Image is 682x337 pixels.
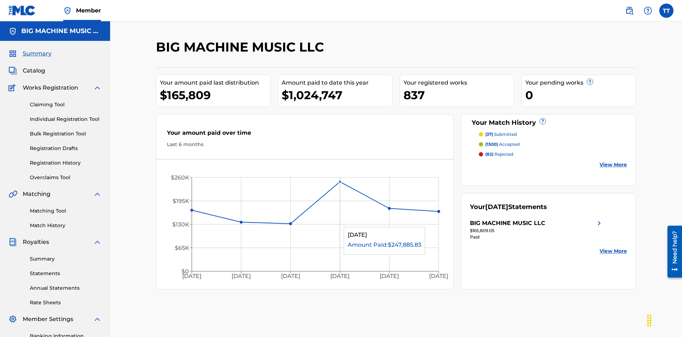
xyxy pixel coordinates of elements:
[23,190,50,198] span: Matching
[485,151,493,157] span: (82)
[160,87,270,103] div: $165,809
[167,141,443,148] div: Last 6 months
[30,284,102,292] a: Annual Statements
[9,315,17,323] img: Member Settings
[30,130,102,138] a: Bulk Registration Tool
[646,303,682,337] iframe: Chat Widget
[485,141,498,147] span: (1500)
[622,4,637,18] a: Public Search
[9,66,17,75] img: Catalog
[644,310,655,331] div: Drag
[662,223,682,281] iframe: Resource Center
[23,66,45,75] span: Catalog
[9,5,36,16] img: MLC Logo
[470,118,627,128] div: Your Match History
[282,87,392,103] div: $1,024,747
[470,234,603,240] div: Paid
[9,66,45,75] a: CatalogCatalog
[644,6,652,15] img: help
[175,245,189,251] tspan: $65K
[30,299,102,306] a: Rate Sheets
[9,27,17,36] img: Accounts
[281,273,300,280] tspan: [DATE]
[380,273,399,280] tspan: [DATE]
[76,6,101,15] span: Member
[479,131,627,138] a: (37) submitted
[485,203,508,211] span: [DATE]
[30,101,102,108] a: Claiming Tool
[429,273,449,280] tspan: [DATE]
[659,4,673,18] div: User Menu
[404,79,514,87] div: Your registered works
[23,238,49,246] span: Royalties
[93,84,102,92] img: expand
[182,273,201,280] tspan: [DATE]
[30,222,102,229] a: Match History
[23,84,78,92] span: Works Registration
[600,161,627,168] a: View More
[525,87,636,103] div: 0
[9,49,17,58] img: Summary
[93,238,102,246] img: expand
[485,132,493,137] span: (37)
[595,219,603,228] img: right chevron icon
[30,159,102,167] a: Registration History
[167,129,443,141] div: Your amount paid over time
[625,6,634,15] img: search
[540,118,546,124] span: ?
[30,270,102,277] a: Statements
[9,238,17,246] img: Royalties
[470,228,603,234] div: $165,809.05
[172,221,189,228] tspan: $130K
[485,151,513,157] p: rejected
[63,6,72,15] img: Top Rightsholder
[30,116,102,123] a: Individual Registration Tool
[587,79,593,85] span: ?
[641,4,655,18] div: Help
[156,39,328,55] h2: BIG MACHINE MUSIC LLC
[479,141,627,148] a: (1500) accepted
[93,190,102,198] img: expand
[9,84,18,92] img: Works Registration
[171,174,189,181] tspan: $260K
[485,141,520,148] p: accepted
[470,202,547,212] div: Your Statements
[470,219,545,228] div: BIG MACHINE MUSIC LLC
[30,207,102,215] a: Matching Tool
[23,315,73,323] span: Member Settings
[30,145,102,152] a: Registration Drafts
[470,219,603,240] a: BIG MACHINE MUSIC LLCright chevron icon$165,809.05Paid
[525,79,636,87] div: Your pending works
[173,198,189,204] tspan: $195K
[160,79,270,87] div: Your amount paid last distribution
[232,273,251,280] tspan: [DATE]
[9,49,52,58] a: SummarySummary
[282,79,392,87] div: Amount paid to date this year
[330,273,350,280] tspan: [DATE]
[485,131,517,138] p: submitted
[23,49,52,58] span: Summary
[30,174,102,181] a: Overclaims Tool
[30,255,102,263] a: Summary
[182,268,189,275] tspan: $0
[9,190,17,198] img: Matching
[404,87,514,103] div: 837
[93,315,102,323] img: expand
[21,27,102,35] h5: BIG MACHINE MUSIC LLC
[600,247,627,255] a: View More
[479,151,627,157] a: (82) rejected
